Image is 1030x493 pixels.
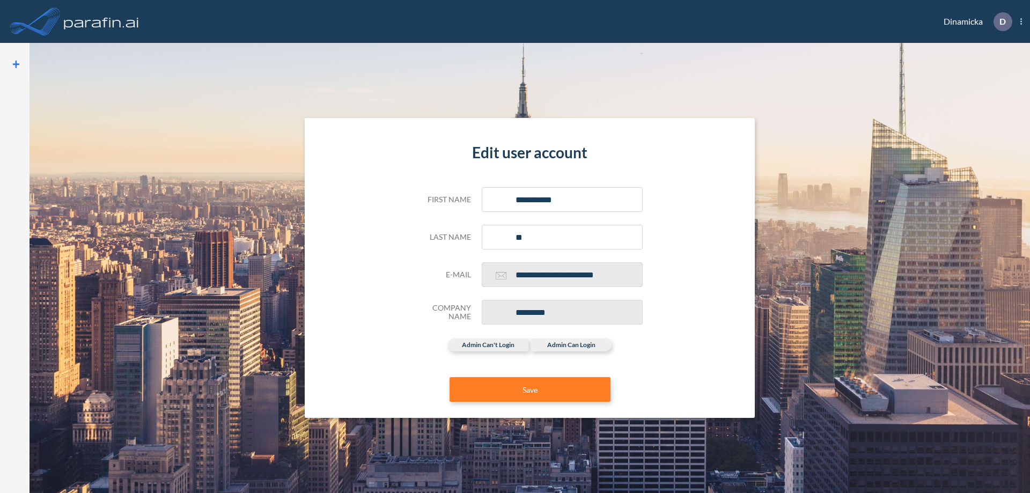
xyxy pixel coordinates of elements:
[448,339,528,351] label: admin can't login
[450,377,610,402] button: Save
[417,304,471,322] h5: Company Name
[62,11,141,32] img: logo
[999,17,1006,26] p: D
[417,270,471,279] h5: E-mail
[417,195,471,204] h5: First name
[417,233,471,242] h5: Last name
[417,144,643,162] h4: Edit user account
[531,339,612,351] label: admin can login
[928,12,1022,31] div: Dinamicka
